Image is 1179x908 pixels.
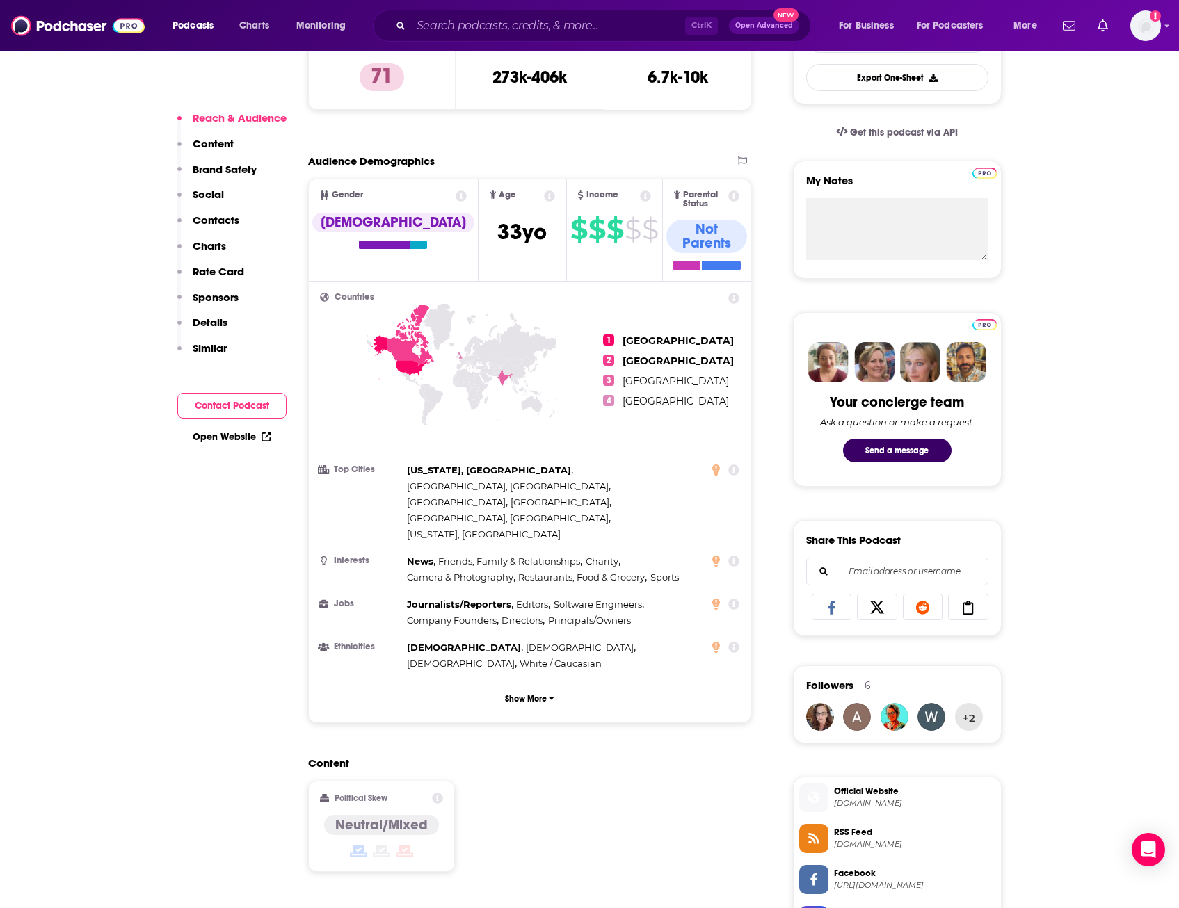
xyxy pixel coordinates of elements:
[335,793,387,803] h2: Political Skew
[360,63,404,91] p: 71
[193,239,226,252] p: Charts
[623,395,729,407] a: [GEOGRAPHIC_DATA]
[332,190,363,200] span: Gender
[1057,14,1081,38] a: Show notifications dropdown
[648,67,708,88] h3: 6.7k-10k
[193,188,224,201] p: Social
[320,465,401,474] h3: Top Cities
[407,480,609,492] span: [GEOGRAPHIC_DATA], [GEOGRAPHIC_DATA]
[603,355,614,366] span: 2
[335,816,428,834] h4: Neutral/Mixed
[603,334,614,346] span: 1
[173,16,214,35] span: Podcasts
[623,375,729,387] a: [GEOGRAPHIC_DATA]
[407,464,571,476] span: [US_STATE], [GEOGRAPHIC_DATA]
[407,553,435,569] span: ,
[499,190,516,200] span: Age
[666,220,748,270] a: Not Parents
[518,571,645,583] span: Restaurants, Food & Grocery
[972,168,997,179] img: Podchaser Pro
[834,867,995,879] span: Facebook
[903,594,943,620] a: Share on Reddit
[586,553,620,569] span: ,
[193,316,227,329] p: Details
[607,218,623,241] span: $
[407,640,523,656] span: ,
[857,594,897,620] a: Share on X/Twitter
[1150,10,1161,22] svg: Add a profile image
[834,826,995,838] span: RSS Feed
[843,703,871,731] img: alexandrazion
[820,416,975,428] div: Ask a question or make a request.
[511,496,609,508] span: [GEOGRAPHIC_DATA]
[177,291,239,316] button: Sponsors
[773,8,799,22] span: New
[799,824,995,853] a: RSS Feed[DOMAIN_NAME]
[806,174,988,198] label: My Notes
[511,494,611,510] span: ,
[516,597,550,613] span: ,
[407,494,508,510] span: ,
[516,599,548,610] span: Editors
[193,163,257,176] p: Brand Safety
[502,613,545,629] span: ,
[193,111,287,124] p: Reach & Audience
[407,528,561,540] span: [US_STATE], [GEOGRAPHIC_DATA]
[881,703,908,731] img: SairMcKee
[1130,10,1161,41] img: User Profile
[603,375,614,386] span: 3
[320,599,401,608] h3: Jobs
[407,615,497,626] span: Company Founders
[735,22,793,29] span: Open Advanced
[685,17,718,35] span: Ctrl K
[948,594,988,620] a: Copy Link
[193,431,271,443] a: Open Website
[335,293,374,302] span: Countries
[407,556,433,567] span: News
[825,115,970,149] a: Get this podcast via API
[177,265,244,291] button: Rate Card
[917,16,984,35] span: For Podcasters
[177,239,226,265] button: Charts
[492,67,567,88] h3: 273k-406k
[177,316,227,341] button: Details
[806,679,853,692] span: Followers
[386,10,824,42] div: Search podcasts, credits, & more...
[799,865,995,894] a: Facebook[URL][DOMAIN_NAME]
[177,341,227,367] button: Similar
[526,640,636,656] span: ,
[407,496,506,508] span: [GEOGRAPHIC_DATA]
[623,334,734,347] a: [GEOGRAPHIC_DATA]
[177,111,287,137] button: Reach & Audience
[497,218,547,245] span: 33 yo
[900,342,940,382] img: Jules Profile
[908,15,1004,37] button: open menu
[586,556,618,567] span: Charity
[1130,10,1161,41] button: Show profile menu
[548,615,631,626] span: Principals/Owners
[407,571,513,583] span: Camera & Photography
[666,220,748,253] div: Not Parents
[642,218,658,241] span: $
[320,556,401,565] h3: Interests
[1132,833,1165,866] div: Open Intercom Messenger
[407,512,609,524] span: [GEOGRAPHIC_DATA], [GEOGRAPHIC_DATA]
[830,394,964,411] div: Your concierge team
[812,594,852,620] a: Share on Facebook
[193,265,244,278] p: Rate Card
[625,218,641,241] span: $
[834,880,995,891] span: https://www.facebook.com/bloomberg
[193,213,239,227] p: Contacts
[917,703,945,731] img: weedloversusa
[177,393,287,419] button: Contact Podcast
[312,213,474,249] a: [DEMOGRAPHIC_DATA]
[806,64,988,91] button: Export One-Sheet
[296,16,346,35] span: Monitoring
[177,213,239,239] button: Contacts
[1130,10,1161,41] span: Logged in as alisontucker
[239,16,269,35] span: Charts
[407,599,511,610] span: Journalists/Reporters
[554,599,642,610] span: Software Engineers
[854,342,895,382] img: Barbara Profile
